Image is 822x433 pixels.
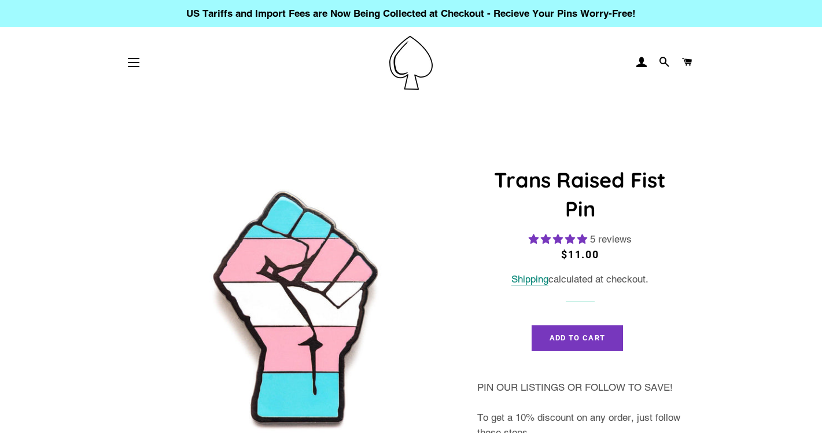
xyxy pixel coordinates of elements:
span: Add to Cart [550,333,605,342]
span: 5 reviews [590,233,632,245]
a: Shipping [511,273,548,285]
span: $11.00 [561,248,599,260]
img: Pin-Ace [389,36,433,90]
span: 5.00 stars [529,233,590,245]
button: Add to Cart [532,325,623,351]
div: calculated at checkout. [477,271,683,287]
p: PIN OUR LISTINGS OR FOLLOW TO SAVE! [477,380,683,395]
h1: Trans Raised Fist Pin [477,166,683,224]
